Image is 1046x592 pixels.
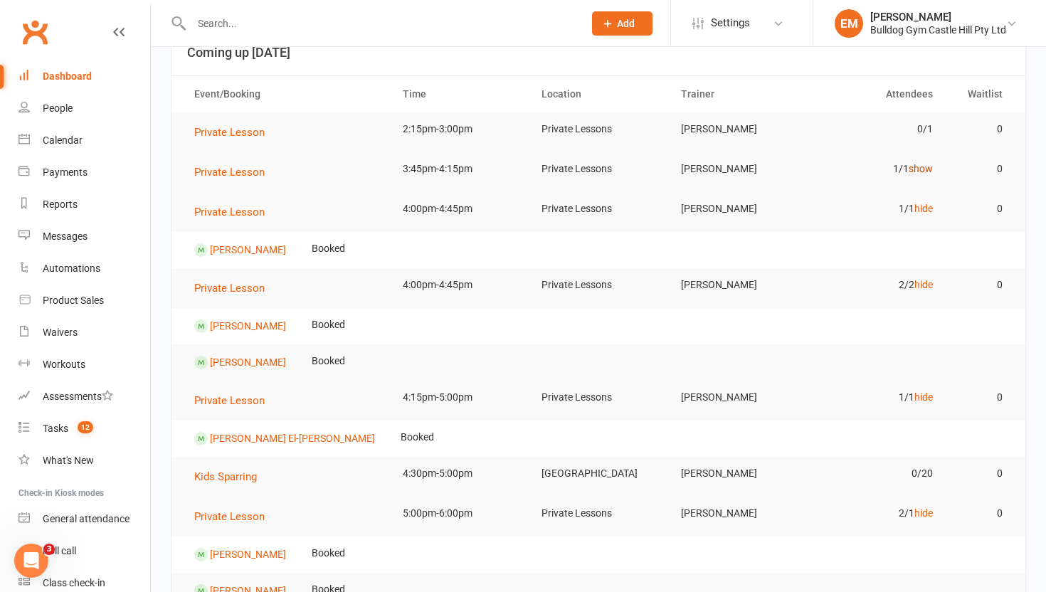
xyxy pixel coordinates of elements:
[914,203,933,214] a: hide
[19,285,150,317] a: Product Sales
[914,279,933,290] a: hide
[43,231,88,242] div: Messages
[19,317,150,349] a: Waivers
[807,457,946,490] td: 0/20
[43,166,88,178] div: Payments
[78,421,93,433] span: 12
[194,164,275,181] button: Private Lesson
[194,470,257,483] span: Kids Sparring
[194,394,265,407] span: Private Lesson
[946,192,1015,226] td: 0
[668,268,807,302] td: [PERSON_NAME]
[529,152,667,186] td: Private Lessons
[668,112,807,146] td: [PERSON_NAME]
[390,152,529,186] td: 3:45pm-4:15pm
[299,344,358,378] td: Booked
[194,124,275,141] button: Private Lesson
[529,192,667,226] td: Private Lessons
[19,60,150,92] a: Dashboard
[807,192,946,226] td: 1/1
[210,433,375,444] a: [PERSON_NAME] El-[PERSON_NAME]
[299,308,358,342] td: Booked
[388,421,447,454] td: Booked
[946,112,1015,146] td: 0
[19,125,150,157] a: Calendar
[668,192,807,226] td: [PERSON_NAME]
[529,268,667,302] td: Private Lessons
[43,423,68,434] div: Tasks
[194,510,265,523] span: Private Lesson
[210,244,286,255] a: [PERSON_NAME]
[529,76,667,112] th: Location
[390,76,529,112] th: Time
[807,76,946,112] th: Attendees
[210,549,286,560] a: [PERSON_NAME]
[390,497,529,530] td: 5:00pm-6:00pm
[19,381,150,413] a: Assessments
[43,391,113,402] div: Assessments
[19,221,150,253] a: Messages
[210,356,286,368] a: [PERSON_NAME]
[43,102,73,114] div: People
[529,457,667,490] td: [GEOGRAPHIC_DATA]
[529,381,667,414] td: Private Lessons
[390,112,529,146] td: 2:15pm-3:00pm
[194,508,275,525] button: Private Lesson
[43,577,105,588] div: Class check-in
[194,206,265,218] span: Private Lesson
[870,23,1006,36] div: Bulldog Gym Castle Hill Pty Ltd
[43,199,78,210] div: Reports
[870,11,1006,23] div: [PERSON_NAME]
[181,76,390,112] th: Event/Booking
[43,545,76,556] div: Roll call
[43,295,104,306] div: Product Sales
[946,268,1015,302] td: 0
[19,349,150,381] a: Workouts
[668,497,807,530] td: [PERSON_NAME]
[43,544,55,555] span: 3
[909,163,933,174] a: show
[194,280,275,297] button: Private Lesson
[43,70,92,82] div: Dashboard
[390,192,529,226] td: 4:00pm-4:45pm
[946,76,1015,112] th: Waitlist
[19,189,150,221] a: Reports
[914,391,933,403] a: hide
[210,320,286,332] a: [PERSON_NAME]
[946,152,1015,186] td: 0
[19,253,150,285] a: Automations
[668,76,807,112] th: Trainer
[19,535,150,567] a: Roll call
[617,18,635,29] span: Add
[187,46,1010,60] h3: Coming up [DATE]
[43,359,85,370] div: Workouts
[529,497,667,530] td: Private Lessons
[668,457,807,490] td: [PERSON_NAME]
[194,126,265,139] span: Private Lesson
[14,544,48,578] iframe: Intercom live chat
[807,112,946,146] td: 0/1
[43,513,130,524] div: General attendance
[807,152,946,186] td: 1/1
[592,11,653,36] button: Add
[390,381,529,414] td: 4:15pm-5:00pm
[19,413,150,445] a: Tasks 12
[946,457,1015,490] td: 0
[194,468,267,485] button: Kids Sparring
[807,497,946,530] td: 2/1
[194,166,265,179] span: Private Lesson
[194,282,265,295] span: Private Lesson
[807,381,946,414] td: 1/1
[946,381,1015,414] td: 0
[19,445,150,477] a: What's New
[529,112,667,146] td: Private Lessons
[390,268,529,302] td: 4:00pm-4:45pm
[668,152,807,186] td: [PERSON_NAME]
[299,232,358,265] td: Booked
[43,327,78,338] div: Waivers
[43,263,100,274] div: Automations
[711,7,750,39] span: Settings
[17,14,53,50] a: Clubworx
[43,455,94,466] div: What's New
[187,14,574,33] input: Search...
